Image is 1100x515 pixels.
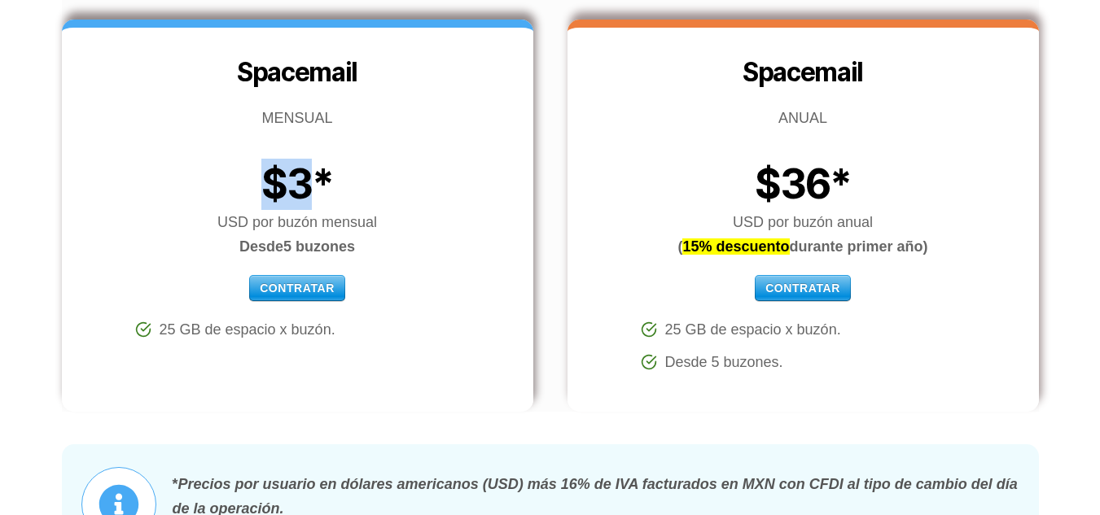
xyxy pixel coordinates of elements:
p: USD por buzón anual [568,210,1039,259]
strong: Desde [239,238,283,255]
p: MENSUAL [62,106,533,130]
mark: 15% descuento [682,238,789,255]
h2: Spacemail [568,56,1039,89]
strong: ( durante primer año) [677,238,927,255]
p: USD por buzón mensual [62,210,533,259]
strong: 5 buzones [239,238,355,255]
span: Desde 5 buzones. [665,350,783,374]
h2: Spacemail [62,56,533,89]
span: 25 GB de espacio x buzón. [665,317,841,342]
p: ANUAL [568,106,1039,130]
span: 25 GB de espacio x buzón. [160,317,335,342]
